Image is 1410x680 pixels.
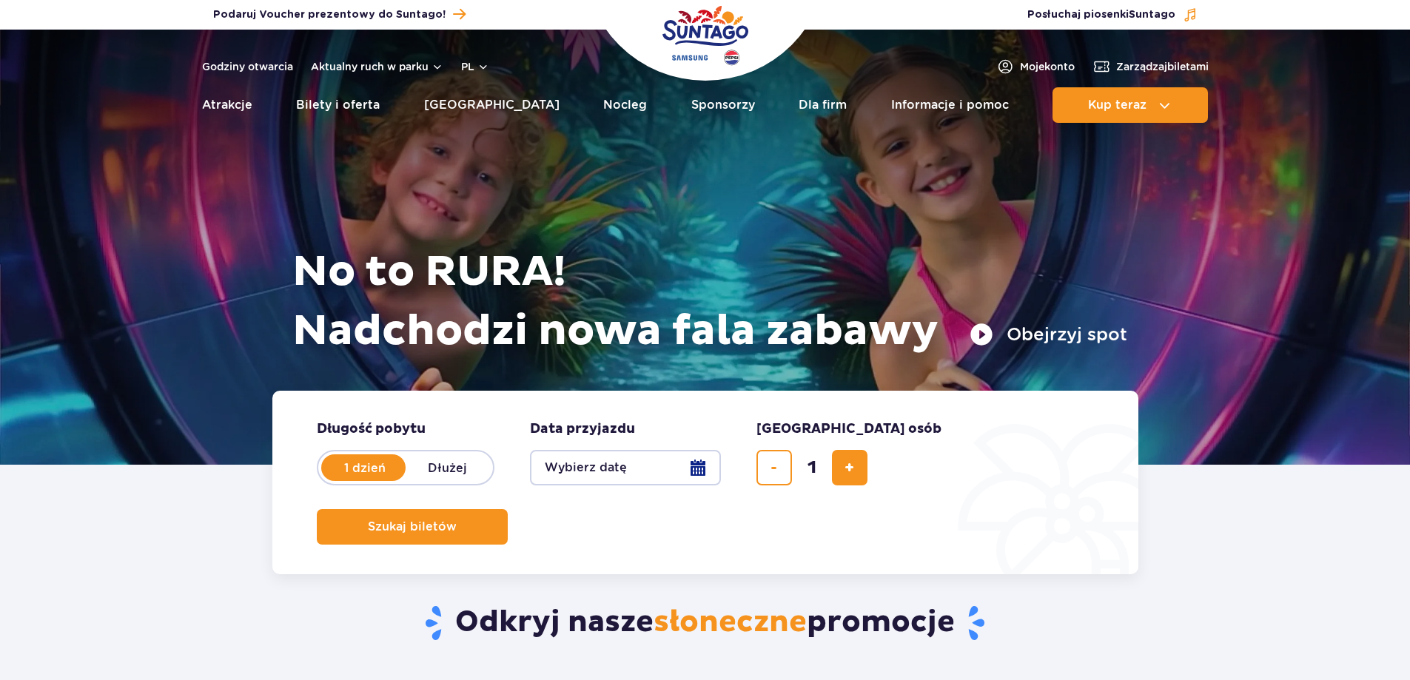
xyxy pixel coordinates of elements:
[799,87,847,123] a: Dla firm
[794,450,830,485] input: liczba biletów
[654,604,807,641] span: słoneczne
[1088,98,1147,112] span: Kup teraz
[756,450,792,485] button: usuń bilet
[368,520,457,533] span: Szukaj biletów
[406,452,490,483] label: Dłużej
[213,7,446,22] span: Podaruj Voucher prezentowy do Suntago!
[424,87,560,123] a: [GEOGRAPHIC_DATA]
[292,243,1127,361] h1: No to RURA! Nadchodzi nowa fala zabawy
[1027,7,1175,22] span: Posłuchaj piosenki
[213,4,466,24] a: Podaruj Voucher prezentowy do Suntago!
[272,604,1138,642] h2: Odkryj nasze promocje
[832,450,867,485] button: dodaj bilet
[1053,87,1208,123] button: Kup teraz
[1092,58,1209,75] a: Zarządzajbiletami
[970,323,1127,346] button: Obejrzyj spot
[1116,59,1209,74] span: Zarządzaj biletami
[1020,59,1075,74] span: Moje konto
[530,420,635,438] span: Data przyjazdu
[202,87,252,123] a: Atrakcje
[317,509,508,545] button: Szukaj biletów
[296,87,380,123] a: Bilety i oferta
[317,420,426,438] span: Długość pobytu
[461,59,489,74] button: pl
[311,61,443,73] button: Aktualny ruch w parku
[272,391,1138,574] form: Planowanie wizyty w Park of Poland
[891,87,1009,123] a: Informacje i pomoc
[996,58,1075,75] a: Mojekonto
[323,452,407,483] label: 1 dzień
[756,420,941,438] span: [GEOGRAPHIC_DATA] osób
[202,59,293,74] a: Godziny otwarcia
[691,87,755,123] a: Sponsorzy
[603,87,647,123] a: Nocleg
[530,450,721,485] button: Wybierz datę
[1027,7,1198,22] button: Posłuchaj piosenkiSuntago
[1129,10,1175,20] span: Suntago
